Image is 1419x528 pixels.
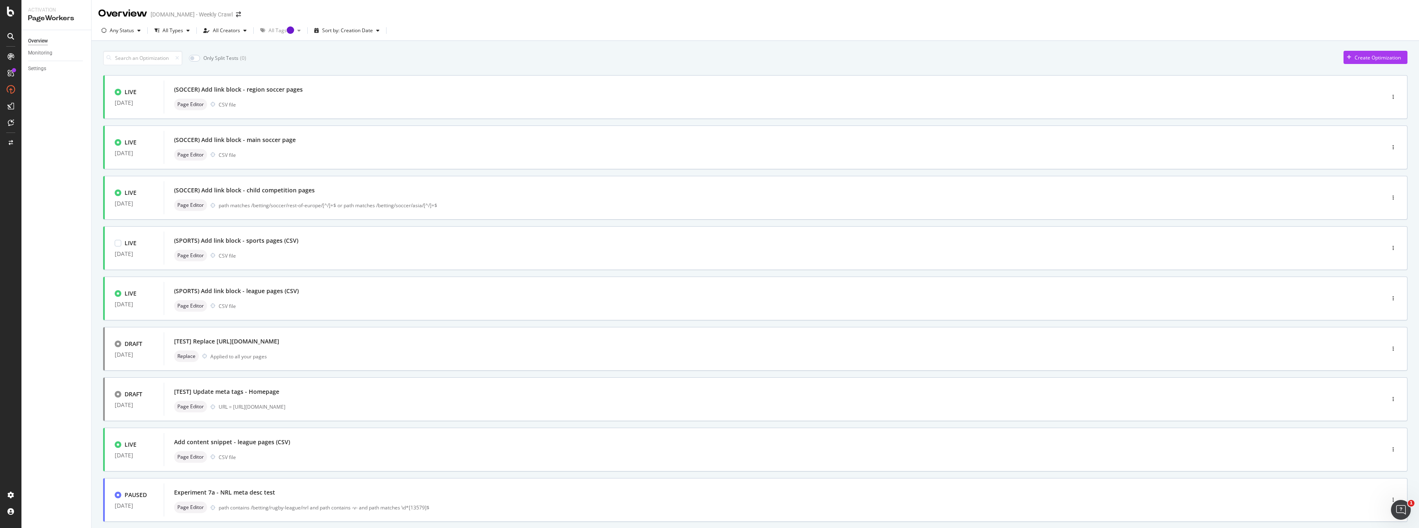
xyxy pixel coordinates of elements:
span: Page Editor [177,303,204,308]
div: [DATE] [115,99,154,106]
button: All Types [151,24,193,37]
a: Monitoring [28,49,85,57]
div: PageWorkers [28,14,85,23]
div: neutral label [174,250,207,261]
div: neutral label [174,149,207,161]
div: LIVE [125,289,137,298]
div: [TEST] Update meta tags - Homepage [174,388,279,396]
button: All TagsTooltip anchor [257,24,304,37]
div: [DATE] [115,452,154,459]
div: [TEST] Replace [URL][DOMAIN_NAME] [174,337,279,346]
span: 1 [1408,500,1414,507]
span: Replace [177,354,196,359]
div: path contains /betting/rugby-league/nrl and path contains -v- and path matches \d*[13579]$ [219,504,1350,511]
div: neutral label [174,300,207,312]
span: Page Editor [177,505,204,510]
div: (SOCCER) Add link block - child competition pages [174,186,315,194]
div: Add content snippet - league pages (CSV) [174,438,290,446]
div: Applied to all your pages [210,353,267,360]
div: URL = [URL][DOMAIN_NAME] [219,403,1350,410]
div: path matches /betting/soccer/rest-of-europe/[^/]+$ or path matches /betting/soccer/asia/[^/]+$ [219,202,1350,209]
div: LIVE [125,88,137,96]
div: neutral label [174,451,207,463]
div: (SOCCER) Add link block - main soccer page [174,136,296,144]
div: neutral label [174,199,207,211]
div: LIVE [125,189,137,197]
div: (SPORTS) Add link block - sports pages (CSV) [174,237,298,245]
div: ( 0 ) [240,54,246,62]
div: LIVE [125,239,137,247]
input: Search an Optimization [103,51,182,65]
div: Settings [28,64,46,73]
a: Overview [28,37,85,45]
div: arrow-right-arrow-left [236,12,241,17]
span: Page Editor [177,404,204,409]
div: All Creators [213,28,240,33]
div: LIVE [125,138,137,147]
div: neutral label [174,99,207,110]
div: CSV file [219,101,236,108]
iframe: Intercom live chat [1391,500,1411,520]
div: [DATE] [115,251,154,257]
div: neutral label [174,401,207,412]
div: CSV file [219,454,236,461]
div: DRAFT [125,390,142,398]
div: CSV file [219,252,236,259]
span: Page Editor [177,152,204,157]
div: PAUSED [125,491,147,499]
div: Activation [28,7,85,14]
div: DRAFT [125,340,142,348]
div: CSV file [219,303,236,310]
div: [DOMAIN_NAME] - Weekly Crawl [151,10,233,19]
a: Settings [28,64,85,73]
span: Page Editor [177,455,204,459]
div: LIVE [125,440,137,449]
div: CSV file [219,152,236,159]
span: Page Editor [177,102,204,107]
div: Experiment 7a - NRL meta desc test [174,488,275,497]
div: [DATE] [115,351,154,358]
div: Overview [98,7,147,21]
div: neutral label [174,350,199,362]
div: neutral label [174,502,207,513]
div: (SPORTS) Add link block - league pages (CSV) [174,287,299,295]
button: Any Status [98,24,144,37]
div: Only Split Tests [203,54,238,62]
div: All Types [163,28,183,33]
div: Overview [28,37,48,45]
button: Create Optimization [1344,51,1407,64]
span: Page Editor [177,203,204,208]
span: Page Editor [177,253,204,258]
div: [DATE] [115,150,154,156]
button: Sort by: Creation Date [311,24,383,37]
div: All Tags [269,28,294,33]
div: Tooltip anchor [287,26,294,34]
div: [DATE] [115,502,154,509]
div: Create Optimization [1355,54,1401,61]
div: Any Status [110,28,134,33]
div: Monitoring [28,49,52,57]
div: (SOCCER) Add link block - region soccer pages [174,85,303,94]
div: [DATE] [115,402,154,408]
div: Sort by: Creation Date [322,28,373,33]
div: [DATE] [115,200,154,207]
div: [DATE] [115,301,154,308]
button: All Creators [200,24,250,37]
